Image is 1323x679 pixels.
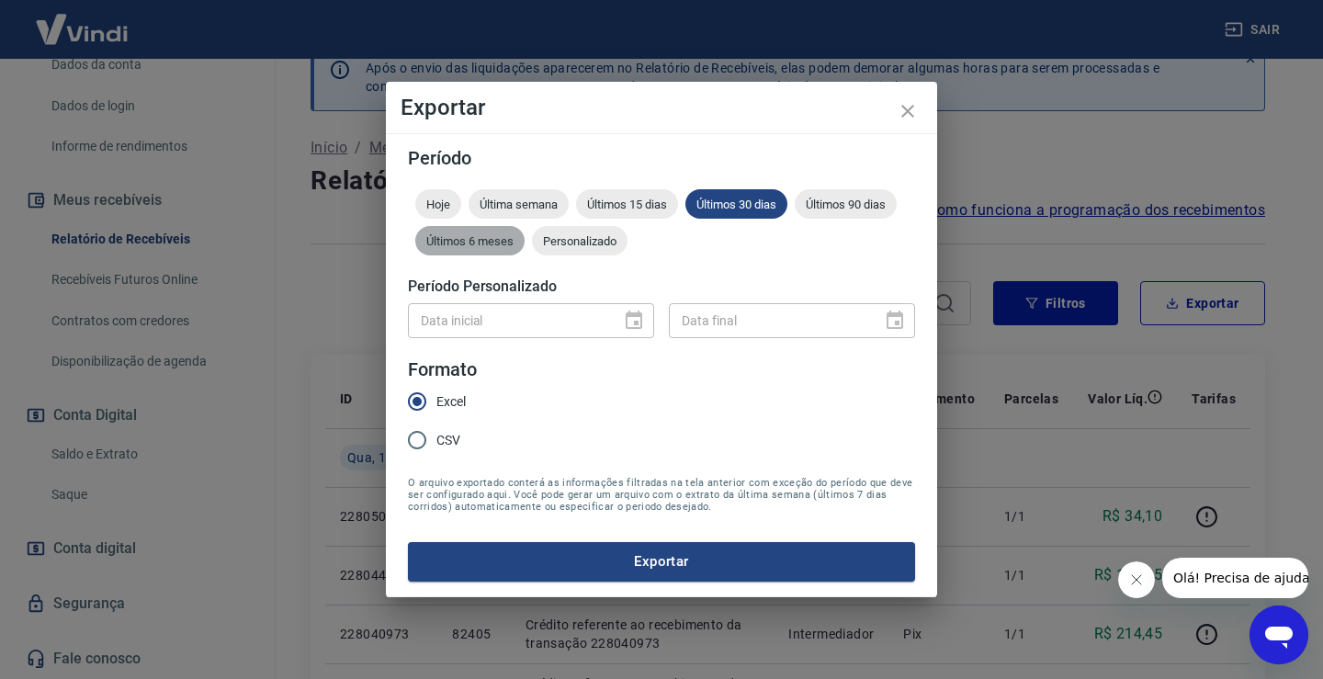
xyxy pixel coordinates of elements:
input: DD/MM/YYYY [669,303,869,337]
span: Hoje [415,198,461,211]
button: Exportar [408,542,915,581]
span: Olá! Precisa de ajuda? [11,13,154,28]
span: Últimos 90 dias [795,198,897,211]
h4: Exportar [401,96,922,119]
button: close [886,89,930,133]
div: Últimos 90 dias [795,189,897,219]
h5: Período [408,149,915,167]
iframe: Fechar mensagem [1118,561,1155,598]
span: Últimos 6 meses [415,234,525,248]
input: DD/MM/YYYY [408,303,608,337]
div: Personalizado [532,226,628,255]
div: Últimos 30 dias [685,189,787,219]
span: Excel [436,392,466,412]
span: O arquivo exportado conterá as informações filtradas na tela anterior com exceção do período que ... [408,477,915,513]
span: CSV [436,431,460,450]
iframe: Mensagem da empresa [1162,558,1308,598]
div: Última semana [469,189,569,219]
legend: Formato [408,356,477,383]
span: Últimos 30 dias [685,198,787,211]
span: Últimos 15 dias [576,198,678,211]
span: Personalizado [532,234,628,248]
iframe: Botão para abrir a janela de mensagens [1249,605,1308,664]
div: Últimos 15 dias [576,189,678,219]
div: Hoje [415,189,461,219]
div: Últimos 6 meses [415,226,525,255]
span: Última semana [469,198,569,211]
h5: Período Personalizado [408,277,915,296]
